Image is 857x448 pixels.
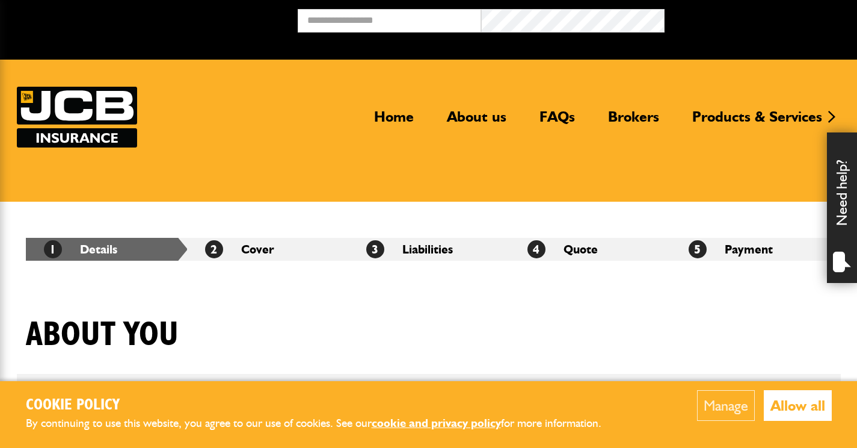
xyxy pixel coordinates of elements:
[187,238,348,261] li: Cover
[26,414,621,433] p: By continuing to use this website, you agree to our use of cookies. See our for more information.
[44,240,62,258] span: 1
[530,108,584,135] a: FAQs
[697,390,755,421] button: Manage
[26,238,187,261] li: Details
[348,238,509,261] li: Liabilities
[509,238,671,261] li: Quote
[689,240,707,258] span: 5
[527,240,545,258] span: 4
[365,108,423,135] a: Home
[827,132,857,283] div: Need help?
[665,9,848,28] button: Broker Login
[671,238,832,261] li: Payment
[683,108,831,135] a: Products & Services
[205,240,223,258] span: 2
[764,390,832,421] button: Allow all
[17,87,137,148] img: JCB Insurance Services logo
[26,315,179,355] h1: About you
[26,396,621,415] h2: Cookie Policy
[366,240,384,258] span: 3
[17,87,137,148] a: JCB Insurance Services
[372,416,501,430] a: cookie and privacy policy
[599,108,668,135] a: Brokers
[438,108,515,135] a: About us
